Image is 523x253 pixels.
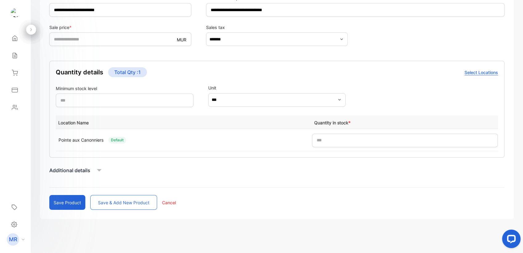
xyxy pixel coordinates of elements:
p: MR [9,235,17,243]
label: Unit [208,85,346,91]
p: Pointe aux Canonniers [59,137,103,143]
p: Additional details [49,167,90,174]
p: Total Qty : 1 [108,67,147,77]
img: logo [11,8,20,17]
div: Default [108,137,126,143]
button: Save product [49,195,85,210]
p: MUR [177,36,186,43]
p: Cancel [162,199,176,206]
button: Save & add new product [90,195,157,210]
label: Sales tax [206,24,348,31]
p: Location Name [58,118,311,126]
iframe: LiveChat chat widget [497,227,523,253]
h4: Quantity details [56,68,103,77]
label: Sale price [49,24,191,31]
span: Select Locations [464,70,498,75]
label: Minimum stock level [56,85,193,92]
span: Quantity in stock [314,120,351,125]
